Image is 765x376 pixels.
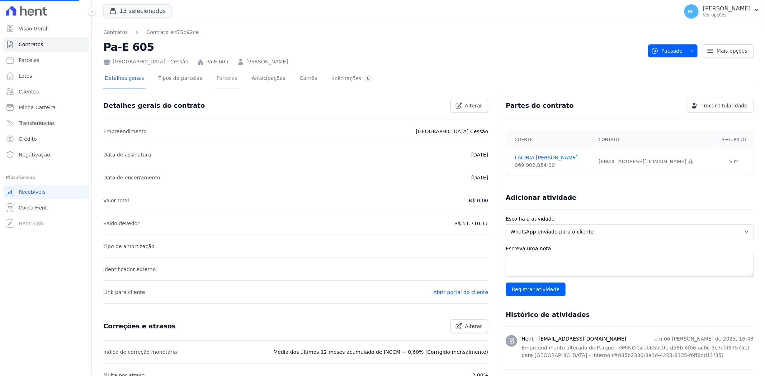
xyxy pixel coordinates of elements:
a: Contratos [103,29,128,36]
div: 069.902.854-00 [515,162,590,169]
h3: Histórico de atividades [506,310,590,319]
p: R$ 0,00 [469,196,488,205]
a: Alterar [450,99,488,112]
h3: Correções e atrasos [103,322,176,331]
span: Visão Geral [19,25,47,32]
a: Minha Carteira [3,100,89,115]
a: Parcelas [3,53,89,67]
p: Média dos últimos 12 meses acumulado de INCCM + 0,60% (Corrigido mensalmente) [273,348,488,356]
p: Link para cliente [103,288,145,297]
input: Registrar atividade [506,283,566,296]
h3: Partes do contrato [506,101,574,110]
a: Recebíveis [3,185,89,199]
p: [GEOGRAPHIC_DATA] Cessão [416,127,488,136]
a: Transferências [3,116,89,130]
div: [GEOGRAPHIC_DATA] - Cessão [103,58,188,66]
button: ML [PERSON_NAME] Ver opções [679,1,765,21]
p: R$ 51.710,17 [454,219,488,228]
span: Pausado [651,44,683,57]
span: Mais opções [717,47,747,54]
h3: Hent - [EMAIL_ADDRESS][DOMAIN_NAME] [521,335,626,343]
a: Contrato #c75b92ce [146,29,199,36]
span: Alterar [465,102,482,109]
p: Tipo de amortização [103,242,155,251]
button: 13 selecionados [103,4,172,18]
a: Mais opções [702,44,754,57]
span: Parcelas [19,57,39,64]
a: Alterar [450,319,488,333]
div: Plataformas [6,173,86,182]
p: Identificador externo [103,265,156,274]
span: Negativação [19,151,50,158]
h3: Detalhes gerais do contrato [103,101,205,110]
a: [PERSON_NAME] [246,58,288,66]
a: Clientes [3,85,89,99]
a: Trocar titularidade [687,99,754,112]
span: ML [688,9,695,14]
span: Clientes [19,88,39,95]
a: Detalhes gerais [103,69,146,88]
h2: Pa-E 605 [103,39,642,55]
a: Pa-E 605 [206,58,228,66]
p: [DATE] [471,173,488,182]
label: Escreva uma nota [506,245,754,252]
p: Índice de correção monetária [103,348,177,356]
div: 0 [364,75,373,82]
div: [EMAIL_ADDRESS][DOMAIN_NAME] [599,158,710,165]
p: [DATE] [471,150,488,159]
label: Escolha a atividade [506,215,754,223]
a: Lotes [3,69,89,83]
p: Ver opções [703,12,751,18]
span: Crédito [19,135,37,143]
a: Solicitações0 [330,69,374,88]
p: Empreendimento alterado de Parque - GRIÑO (#eb65bc9e-d58b-4f06-ac0c-3c7cf4675751) para [GEOGRAPHI... [521,344,754,359]
h3: Adicionar atividade [506,193,576,202]
p: Data de encerramento [103,173,160,182]
span: Lotes [19,72,32,79]
a: Parcelas [215,69,239,88]
span: Transferências [19,120,55,127]
nav: Breadcrumb [103,29,199,36]
a: Carnês [298,69,318,88]
td: Sim [715,148,753,175]
a: Antecipações [250,69,287,88]
button: Pausado [648,44,698,57]
nav: Breadcrumb [103,29,642,36]
a: LACIRIA [PERSON_NAME] [515,154,590,162]
span: Trocar titularidade [702,102,747,109]
a: Contratos [3,37,89,52]
p: Data de assinatura [103,150,151,159]
span: Conta Hent [19,204,47,211]
th: Contato [594,131,715,148]
span: Contratos [19,41,43,48]
a: Tipos de parcelas [157,69,204,88]
a: Crédito [3,132,89,146]
p: em 06 [PERSON_NAME] de 2025, 16:48 [654,335,754,343]
a: Conta Hent [3,201,89,215]
p: Empreendimento [103,127,147,136]
a: Visão Geral [3,21,89,36]
p: Valor total [103,196,129,205]
a: Negativação [3,148,89,162]
th: Cliente [506,131,594,148]
span: Recebíveis [19,188,46,196]
a: Abrir portal do cliente [433,289,488,295]
span: Minha Carteira [19,104,56,111]
p: [PERSON_NAME] [703,5,751,12]
span: Alterar [465,323,482,330]
th: Segurado [715,131,753,148]
div: Solicitações [331,75,373,82]
p: Saldo devedor [103,219,140,228]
